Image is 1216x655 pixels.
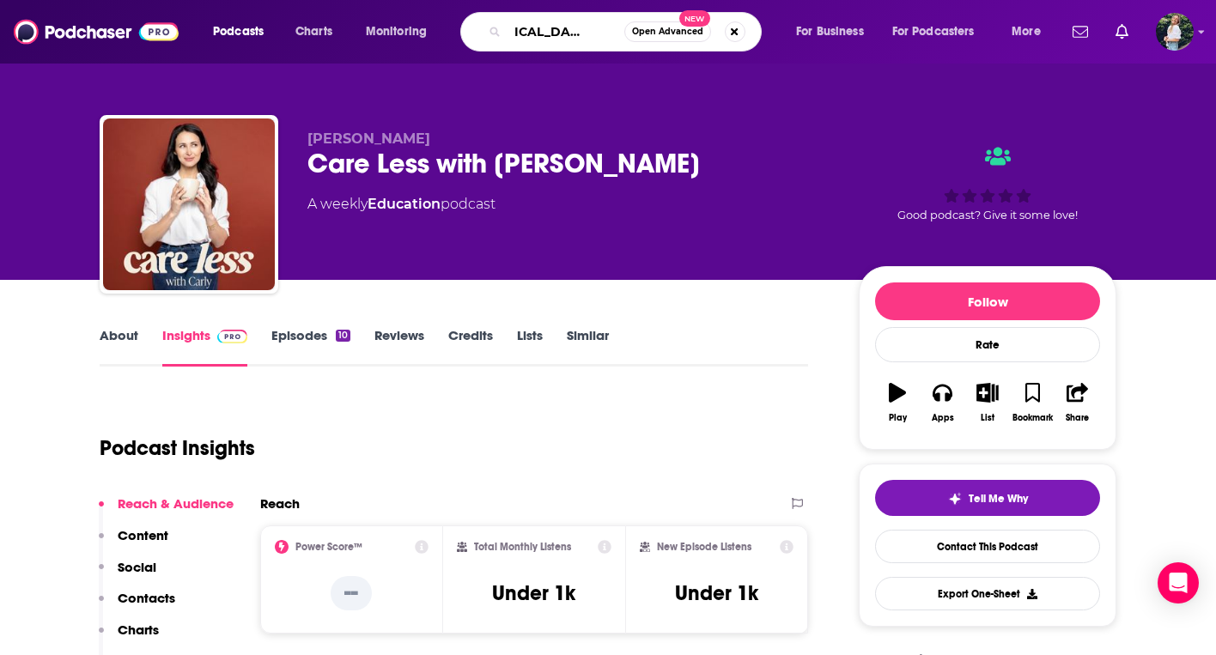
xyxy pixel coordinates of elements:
[354,18,449,45] button: open menu
[889,413,907,423] div: Play
[217,330,247,343] img: Podchaser Pro
[99,590,175,622] button: Contacts
[875,530,1100,563] a: Contact This Podcast
[99,527,168,559] button: Content
[295,541,362,553] h2: Power Score™
[118,559,156,575] p: Social
[260,495,300,512] h2: Reach
[477,12,778,52] div: Search podcasts, credits, & more...
[881,18,1000,45] button: open menu
[969,492,1028,506] span: Tell Me Why
[1012,413,1053,423] div: Bookmark
[213,20,264,44] span: Podcasts
[14,15,179,48] img: Podchaser - Follow, Share and Rate Podcasts
[675,580,758,606] h3: Under 1k
[374,327,424,367] a: Reviews
[492,580,575,606] h3: Under 1k
[892,20,975,44] span: For Podcasters
[201,18,286,45] button: open menu
[932,413,954,423] div: Apps
[981,413,994,423] div: List
[1156,13,1194,51] button: Show profile menu
[875,577,1100,610] button: Export One-Sheet
[920,372,964,434] button: Apps
[1012,20,1041,44] span: More
[1156,13,1194,51] img: User Profile
[796,20,864,44] span: For Business
[1109,17,1135,46] a: Show notifications dropdown
[99,559,156,591] button: Social
[100,327,138,367] a: About
[1010,372,1055,434] button: Bookmark
[875,480,1100,516] button: tell me why sparkleTell Me Why
[965,372,1010,434] button: List
[448,327,493,367] a: Credits
[1156,13,1194,51] span: Logged in as ginny24232
[567,327,609,367] a: Similar
[99,622,159,653] button: Charts
[948,492,962,506] img: tell me why sparkle
[103,118,275,290] img: Care Less with Carly
[784,18,885,45] button: open menu
[100,435,255,461] h1: Podcast Insights
[897,209,1078,221] span: Good podcast? Give it some love!
[336,330,350,342] div: 10
[875,327,1100,362] div: Rate
[1158,562,1199,603] div: Open Intercom Messenger
[307,194,496,215] div: A weekly podcast
[118,495,234,512] p: Reach & Audience
[295,20,332,44] span: Charts
[271,327,350,367] a: Episodes10
[624,21,711,42] button: Open AdvancedNew
[875,282,1100,320] button: Follow
[632,27,703,36] span: Open Advanced
[118,590,175,606] p: Contacts
[366,20,427,44] span: Monitoring
[307,130,430,147] span: [PERSON_NAME]
[657,541,751,553] h2: New Episode Listens
[1066,413,1089,423] div: Share
[1000,18,1062,45] button: open menu
[284,18,343,45] a: Charts
[508,18,624,45] input: Search podcasts, credits, & more...
[517,327,543,367] a: Lists
[331,576,372,610] p: --
[162,327,247,367] a: InsightsPodchaser Pro
[1055,372,1100,434] button: Share
[1066,17,1095,46] a: Show notifications dropdown
[118,622,159,638] p: Charts
[474,541,571,553] h2: Total Monthly Listens
[368,196,441,212] a: Education
[859,130,1116,237] div: Good podcast? Give it some love!
[679,10,710,27] span: New
[99,495,234,527] button: Reach & Audience
[875,372,920,434] button: Play
[118,527,168,543] p: Content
